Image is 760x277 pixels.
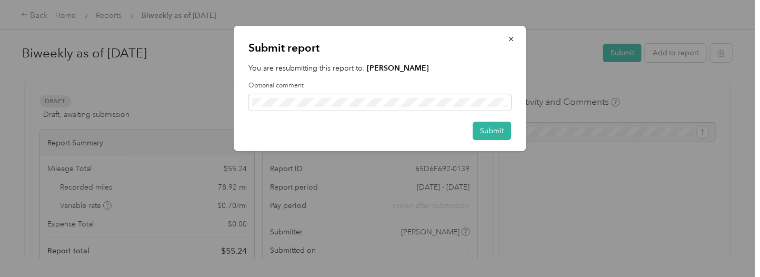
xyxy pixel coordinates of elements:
button: Submit [473,122,512,140]
strong: [PERSON_NAME] [367,64,429,73]
label: Optional comment [249,81,512,91]
iframe: Everlance-gr Chat Button Frame [701,218,760,277]
p: You are resubmitting this report to: [249,63,512,74]
p: Submit report [249,41,512,55]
